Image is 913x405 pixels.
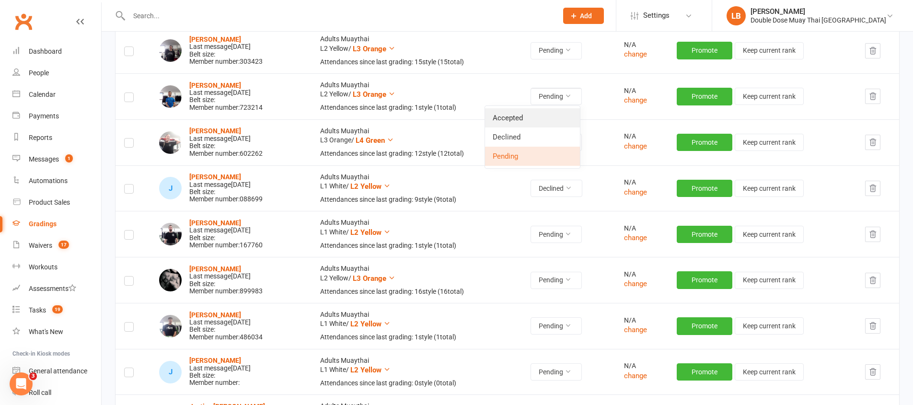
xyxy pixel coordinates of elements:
td: Adults Muaythai L1 White / [312,165,522,211]
div: Julian Sesar [159,361,182,383]
img: Judah August-Povey [159,315,182,337]
strong: [PERSON_NAME] [189,35,241,43]
span: L2 Yellow [350,228,381,237]
button: Promote [677,134,732,151]
a: Calendar [12,84,101,105]
button: change [624,324,647,336]
button: Promote [677,317,732,335]
td: Adults Muaythai L2 Yellow / [312,257,522,303]
div: Dashboard [29,47,62,55]
button: L2 Yellow [350,318,391,330]
div: Attendances since last grading: 16 style ( 16 total) [320,288,513,295]
a: Clubworx [12,10,35,34]
div: Payments [29,112,59,120]
td: Adults Muaythai L1 White / [312,211,522,257]
button: Pending [531,317,582,335]
div: N/A [624,179,659,186]
a: Waivers 17 [12,235,101,256]
div: N/A [624,87,659,94]
div: Attendances since last grading: 12 style ( 12 total) [320,150,513,157]
button: L2 Yellow [350,364,391,376]
div: Last message [DATE] [189,135,263,142]
a: Dashboard [12,41,101,62]
div: N/A [624,133,659,140]
div: Last message [DATE] [189,319,263,326]
button: Pending [531,363,582,381]
div: Last message [DATE] [189,365,251,372]
button: L3 Orange [353,273,395,284]
button: Keep current rank [735,317,804,335]
div: Last message [DATE] [189,43,263,50]
span: 17 [58,241,69,249]
div: Belt size: Member number: 303423 [189,36,263,66]
button: Promote [677,226,732,243]
a: Assessments [12,278,101,300]
div: N/A [624,362,659,370]
a: People [12,62,101,84]
button: L3 Orange [353,43,395,55]
span: L2 Yellow [350,320,381,328]
div: Attendances since last grading: 9 style ( 9 total) [320,196,513,203]
div: Belt size: Member number: 602262 [189,127,263,157]
td: Adults Muaythai L1 White / [312,303,522,349]
a: [PERSON_NAME] [189,219,241,227]
div: Attendances since last grading: 15 style ( 15 total) [320,58,513,66]
a: Workouts [12,256,101,278]
div: Messages [29,155,59,163]
button: Pending [531,272,582,289]
a: [PERSON_NAME] [189,81,241,89]
div: LB [727,6,746,25]
button: Keep current rank [735,272,804,289]
div: Jessica McKie [159,177,182,199]
span: L3 Orange [353,274,386,283]
span: 3 [29,372,37,380]
button: Keep current rank [735,88,804,105]
a: Reports [12,127,101,149]
div: Belt size: Member number: [189,357,251,387]
span: L2 Yellow [350,366,381,374]
button: Pending [531,42,582,59]
td: Adults Muaythai L2 Yellow / [312,73,522,119]
div: Tasks [29,306,46,314]
button: Promote [677,42,732,59]
div: Belt size: Member number: 167760 [189,220,263,249]
a: [PERSON_NAME] [189,311,241,319]
a: Pending [485,147,580,166]
strong: [PERSON_NAME] [189,357,241,364]
div: N/A [624,271,659,278]
button: Declined [531,180,582,197]
div: N/A [624,225,659,232]
div: N/A [624,317,659,324]
span: 1 [65,154,73,162]
span: L3 Orange [353,45,386,53]
div: Belt size: Member number: 899983 [189,266,263,295]
div: Double Dose Muay Thai [GEOGRAPHIC_DATA] [751,16,886,24]
span: L2 Yellow [350,182,381,191]
a: Gradings [12,213,101,235]
span: L4 Green [356,136,385,145]
div: Last message [DATE] [189,227,263,234]
a: [PERSON_NAME] [189,265,241,273]
div: Automations [29,177,68,185]
span: Settings [643,5,670,26]
div: Gradings [29,220,57,228]
button: change [624,94,647,106]
a: Messages 1 [12,149,101,170]
div: Workouts [29,263,58,271]
div: General attendance [29,367,87,375]
td: Adults Muaythai L2 Yellow / [312,27,522,73]
button: Promote [677,180,732,197]
button: Pending [531,226,582,243]
img: john peak [159,223,182,245]
div: Last message [DATE] [189,89,263,96]
div: Product Sales [29,198,70,206]
div: Last message [DATE] [189,181,263,188]
img: Jed Craker [159,85,182,108]
div: Attendances since last grading: 1 style ( 1 total) [320,104,513,111]
img: Jasmine Tzouvelis [159,39,182,62]
div: Roll call [29,389,51,396]
td: Adults Muaythai L3 Orange / [312,119,522,165]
